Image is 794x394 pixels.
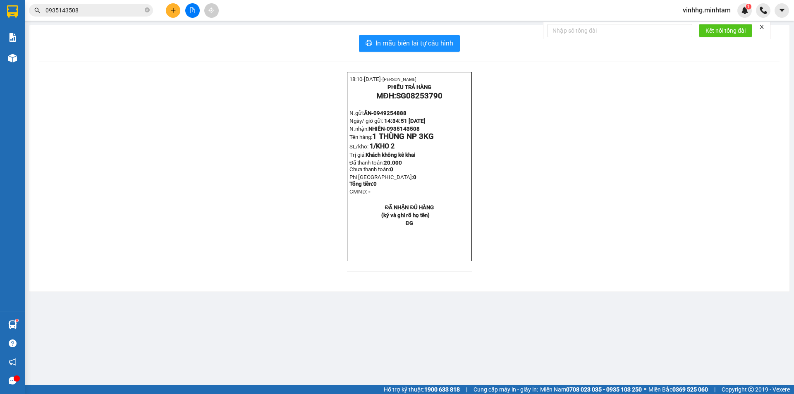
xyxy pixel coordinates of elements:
span: vinhhg.minhtam [676,5,737,15]
span: ÂN- [364,110,407,116]
span: KHO 2 [376,142,395,150]
strong: 0708 023 035 - 0935 103 250 [566,386,642,393]
img: solution-icon [8,33,17,42]
span: close-circle [145,7,150,12]
span: Kết nối tổng đài [706,26,746,35]
img: warehouse-icon [8,54,17,62]
span: Phí [GEOGRAPHIC_DATA]: [349,174,416,187]
span: file-add [189,7,195,13]
span: 20.000 [384,160,402,166]
span: aim [208,7,214,13]
span: close [759,24,765,30]
span: [DATE]- [364,76,416,82]
strong: ĐÃ NHẬN ĐỦ HÀNG [385,204,434,210]
span: N.gửi: [349,110,407,116]
span: copyright [748,387,754,392]
span: SL/kho: [349,143,368,150]
span: [PERSON_NAME] [383,77,416,82]
span: Miền Nam [540,385,642,394]
sup: 1 [16,319,18,322]
img: phone-icon [760,7,767,14]
sup: 1 [746,4,751,10]
strong: PHIẾU TRẢ HÀNG [387,84,431,90]
span: ⚪️ [644,388,646,391]
button: printerIn mẫu biên lai tự cấu hình [359,35,460,52]
span: printer [366,40,372,48]
span: Ngày/ giờ gửi: [349,118,383,124]
span: N.nhận: [349,126,420,132]
span: Đã thanh toán: [349,160,402,172]
span: 0 [390,166,393,172]
button: aim [204,3,219,18]
span: CMND: [349,189,367,195]
span: search [34,7,40,13]
strong: (ký và ghi rõ họ tên) [381,212,430,218]
span: Tổng tiền: [349,181,377,187]
button: caret-down [775,3,789,18]
span: question-circle [9,339,17,347]
span: Khách không kê khai [366,152,415,158]
span: Trị giá: [349,152,366,158]
strong: 0369 525 060 [672,386,708,393]
span: message [9,377,17,384]
span: Chưa thanh toán: [349,166,393,172]
span: | [714,385,715,394]
span: 14:34:51 [DATE] [384,118,426,124]
span: 1 THÙNG NP 3KG [372,132,434,141]
strong: MĐH: [376,91,442,100]
span: Tên hàng: [349,134,434,140]
span: ĐG [406,220,414,226]
span: | [466,385,467,394]
strong: 0 [349,174,416,187]
img: icon-new-feature [741,7,749,14]
span: 1/ [370,142,395,150]
button: plus [166,3,180,18]
button: Kết nối tổng đài [699,24,752,37]
strong: 1900 633 818 [424,386,460,393]
span: close-circle [145,7,150,14]
span: caret-down [778,7,786,14]
span: notification [9,358,17,366]
span: 18:10- [349,76,416,82]
span: 0949254888 [373,110,407,116]
img: warehouse-icon [8,320,17,329]
span: plus [170,7,176,13]
span: NHIÊN- [368,126,387,132]
span: In mẫu biên lai tự cấu hình [375,38,453,48]
span: SG08253790 [396,91,442,100]
span: - [368,189,371,195]
span: 0 [373,181,377,187]
button: file-add [185,3,200,18]
input: Nhập số tổng đài [548,24,692,37]
span: 0935143508 [387,126,420,132]
span: 1 [747,4,750,10]
img: logo-vxr [7,5,18,18]
input: Tìm tên, số ĐT hoặc mã đơn [45,6,143,15]
span: Cung cấp máy in - giấy in: [474,385,538,394]
span: Miền Bắc [648,385,708,394]
span: Hỗ trợ kỹ thuật: [384,385,460,394]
